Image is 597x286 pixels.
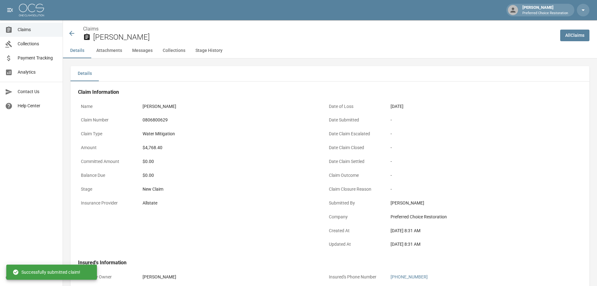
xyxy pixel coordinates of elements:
div: [DATE] 8:31 AM [391,227,564,234]
span: Claims [18,26,58,33]
p: Date of Loss [326,100,383,113]
p: Stage [78,183,135,195]
button: Attachments [91,43,127,58]
div: - [391,186,564,193]
h4: Claim Information [78,89,566,95]
p: Date Submitted [326,114,383,126]
p: Claim Closure Reason [326,183,383,195]
p: Amount [78,142,135,154]
div: [DATE] 8:31 AM [391,241,564,248]
div: 0806800629 [143,117,168,123]
nav: breadcrumb [83,25,555,33]
div: © 2025 One Claim Solution [6,274,57,281]
p: Submitted By [326,197,383,209]
button: Stage History [190,43,228,58]
div: [PERSON_NAME] [143,103,176,110]
button: open drawer [4,4,16,16]
img: ocs-logo-white-transparent.png [19,4,44,16]
p: Date Claim Settled [326,155,383,168]
button: Collections [158,43,190,58]
span: Collections [18,41,58,47]
div: [DATE] [391,103,403,110]
p: Balance Due [78,169,135,182]
div: - [391,158,564,165]
div: Water Mitigation [143,131,175,137]
div: Allstate [143,200,157,206]
div: [PERSON_NAME] [391,200,564,206]
p: Created At [326,225,383,237]
div: [PERSON_NAME] [520,4,571,16]
div: $0.00 [143,158,316,165]
span: Help Center [18,103,58,109]
a: [PHONE_NUMBER] [391,274,428,279]
p: Name [78,100,135,113]
button: Details [63,43,91,58]
div: Preferred Choice Restoration [391,214,564,220]
p: Claim Number [78,114,135,126]
div: New Claim [143,186,316,193]
p: Insured's Phone Number [326,271,383,283]
a: Claims [83,26,99,32]
div: - [391,117,564,123]
div: [PERSON_NAME] [143,274,176,280]
div: details tabs [70,66,589,81]
h4: Insured's Information [78,260,566,266]
div: $4,768.40 [143,144,162,151]
div: - [391,144,564,151]
div: - [391,131,564,137]
p: Date Claim Closed [326,142,383,154]
button: Messages [127,43,158,58]
div: $0.00 [143,172,316,179]
div: anchor tabs [63,43,597,58]
span: Analytics [18,69,58,76]
p: Preferred Choice Restoration [522,11,568,16]
p: Claim Outcome [326,169,383,182]
p: Updated At [326,238,383,250]
p: Committed Amount [78,155,135,168]
p: Insurance Provider [78,197,135,209]
button: Details [70,66,99,81]
h2: [PERSON_NAME] [93,33,555,42]
div: - [391,172,564,179]
div: Successfully submitted claim! [13,266,80,278]
p: Date Claim Escalated [326,128,383,140]
p: Company [326,211,383,223]
p: Property Owner [78,271,135,283]
span: Payment Tracking [18,55,58,61]
p: Claim Type [78,128,135,140]
a: AllClaims [560,30,589,41]
span: Contact Us [18,88,58,95]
